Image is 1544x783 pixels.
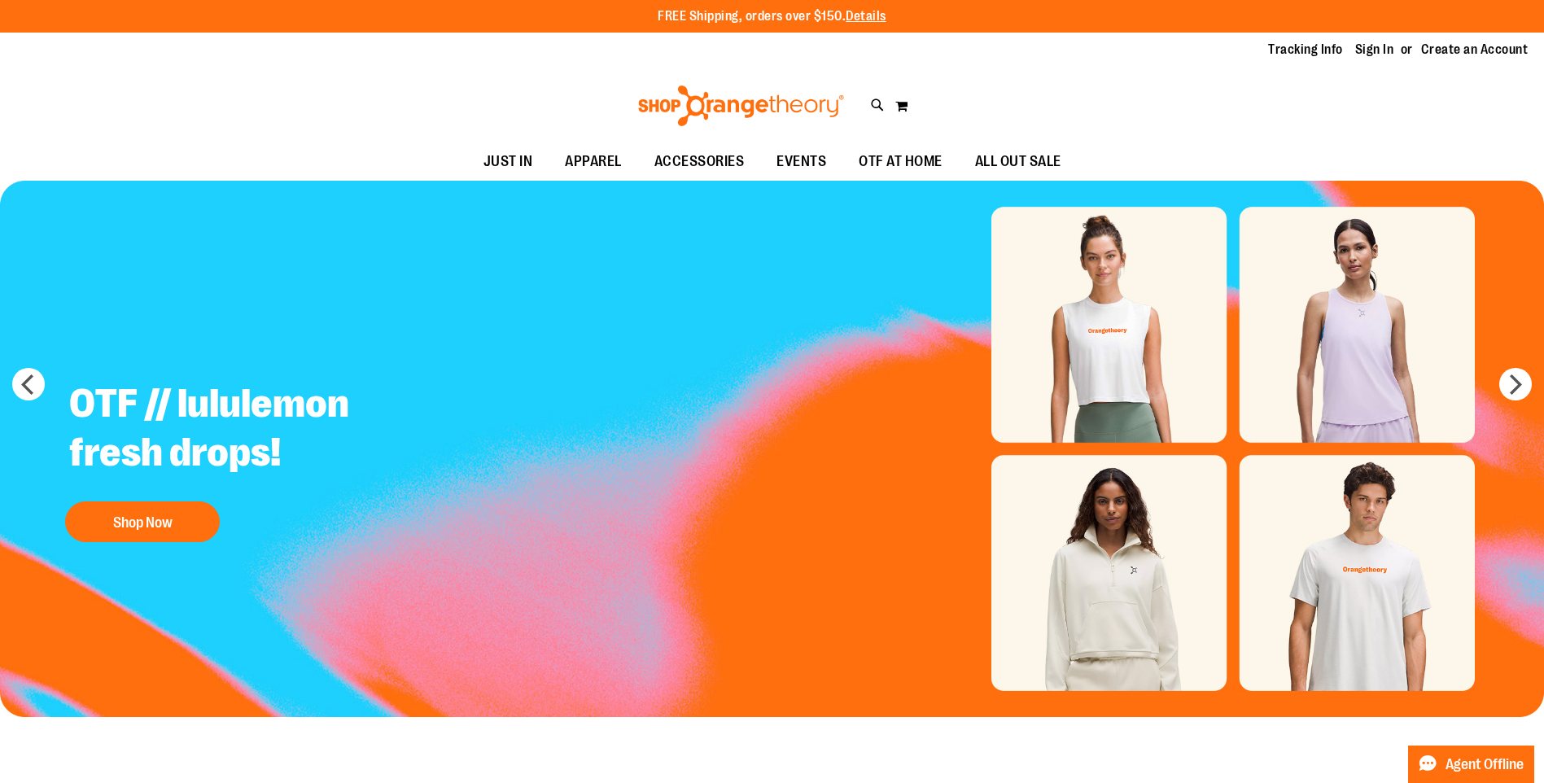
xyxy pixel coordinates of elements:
h2: OTF // lululemon fresh drops! [57,367,461,493]
a: Details [846,9,886,24]
button: Agent Offline [1408,746,1534,783]
a: Create an Account [1421,41,1529,59]
p: FREE Shipping, orders over $150. [658,7,886,26]
span: EVENTS [776,143,826,180]
a: Sign In [1355,41,1394,59]
button: next [1499,368,1532,400]
a: OTF // lululemon fresh drops! Shop Now [57,367,461,550]
span: ALL OUT SALE [975,143,1061,180]
button: prev [12,368,45,400]
button: Shop Now [65,501,220,542]
span: JUST IN [483,143,533,180]
span: APPAREL [565,143,622,180]
span: Agent Offline [1446,757,1524,772]
span: OTF AT HOME [859,143,943,180]
span: ACCESSORIES [654,143,745,180]
a: Tracking Info [1268,41,1343,59]
img: Shop Orangetheory [636,85,846,126]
